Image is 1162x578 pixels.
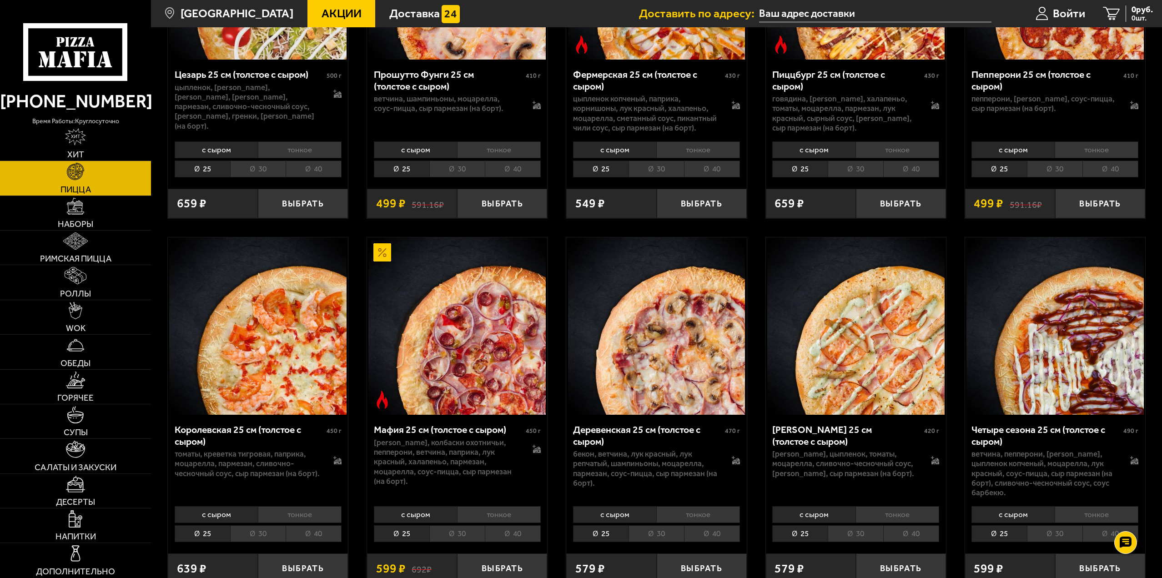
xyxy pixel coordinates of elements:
li: тонкое [258,141,342,158]
span: 470 г [725,427,740,435]
li: 40 [485,161,541,177]
span: Доставка [389,8,440,20]
p: томаты, креветка тигровая, паприка, моцарелла, пармезан, сливочно-чесночный соус, сыр пармезан (н... [175,449,321,478]
li: 25 [971,525,1027,542]
span: Супы [64,428,88,437]
li: 25 [175,161,230,177]
span: 0 руб. [1132,5,1153,14]
span: Салаты и закуски [35,463,116,472]
li: тонкое [1055,141,1138,158]
span: Войти [1053,8,1085,20]
span: 639 ₽ [177,563,206,575]
p: бекон, ветчина, лук красный, лук репчатый, шампиньоны, моцарелла, пармезан, соус-пицца, сыр парме... [573,449,719,488]
div: Прошутто Фунги 25 см (толстое с сыром) [374,69,523,92]
li: тонкое [1055,506,1138,523]
li: 30 [828,161,883,177]
li: с сыром [772,506,855,523]
li: тонкое [656,506,740,523]
img: Акционный [373,243,392,261]
span: Римская пицца [40,254,111,263]
a: Четыре сезона 25 см (толстое с сыром) [965,237,1145,415]
span: [GEOGRAPHIC_DATA] [181,8,293,20]
div: Деревенская 25 см (толстое с сыром) [573,424,723,447]
li: 30 [230,161,286,177]
a: Чикен Ранч 25 см (толстое с сыром) [766,237,946,415]
button: Выбрать [856,189,946,218]
li: 30 [429,161,485,177]
span: Роллы [60,289,91,298]
li: 40 [684,525,740,542]
s: 591.16 ₽ [1010,197,1042,210]
li: 40 [485,525,541,542]
li: с сыром [573,141,656,158]
span: 659 ₽ [177,197,206,210]
span: 499 ₽ [376,197,406,210]
img: Деревенская 25 см (толстое с сыром) [568,237,745,415]
button: Выбрать [1055,189,1145,218]
li: с сыром [374,141,457,158]
span: 599 ₽ [376,563,406,575]
li: 40 [883,525,939,542]
span: 410 г [1123,72,1138,80]
p: говядина, [PERSON_NAME], халапеньо, томаты, моцарелла, пармезан, лук красный, сырный соус, [PERSO... [772,94,919,133]
button: Выбрать [258,189,348,218]
img: 15daf4d41897b9f0e9f617042186c801.svg [442,5,460,23]
span: 499 ₽ [974,197,1003,210]
li: тонкое [457,141,541,158]
button: Выбрать [657,189,747,218]
li: 30 [1027,161,1082,177]
li: 30 [629,161,684,177]
li: 30 [1027,525,1082,542]
li: 40 [1082,161,1138,177]
li: с сыром [971,141,1055,158]
li: 30 [629,525,684,542]
div: Четыре сезона 25 см (толстое с сыром) [971,424,1121,447]
span: 549 ₽ [575,197,605,210]
span: 659 ₽ [775,197,804,210]
s: 692 ₽ [412,563,432,575]
div: Фермерская 25 см (толстое с сыром) [573,69,723,92]
span: WOK [66,324,86,332]
li: 30 [429,525,485,542]
li: 30 [230,525,286,542]
span: Доставить по адресу: [639,8,759,20]
li: тонкое [656,141,740,158]
span: 579 ₽ [775,563,804,575]
img: Острое блюдо [573,35,591,54]
li: тонкое [855,141,939,158]
input: Ваш адрес доставки [759,5,991,22]
p: пепперони, [PERSON_NAME], соус-пицца, сыр пармезан (на борт). [971,94,1118,114]
div: Мафия 25 см (толстое с сыром) [374,424,523,436]
span: 490 г [1123,427,1138,435]
span: 420 г [924,427,939,435]
span: Десерты [56,498,95,506]
li: 25 [175,525,230,542]
div: Цезарь 25 см (толстое с сыром) [175,69,324,80]
img: Четыре сезона 25 см (толстое с сыром) [966,237,1144,415]
a: АкционныйОстрое блюдоМафия 25 см (толстое с сыром) [367,237,547,415]
li: 40 [883,161,939,177]
span: Хит [67,150,84,159]
span: 410 г [526,72,541,80]
span: Пицца [60,185,91,194]
li: тонкое [258,506,342,523]
li: 25 [971,161,1027,177]
img: Мафия 25 см (толстое с сыром) [368,237,546,415]
div: Пепперони 25 см (толстое с сыром) [971,69,1121,92]
li: 25 [374,525,429,542]
span: Акции [322,8,362,20]
span: 599 ₽ [974,563,1003,575]
p: [PERSON_NAME], цыпленок, томаты, моцарелла, сливочно-чесночный соус, [PERSON_NAME], сыр пармезан ... [772,449,919,478]
li: с сыром [971,506,1055,523]
a: Деревенская 25 см (толстое с сыром) [566,237,746,415]
p: цыпленок копченый, паприка, корнишоны, лук красный, халапеньо, моцарелла, сметанный соус, пикантн... [573,94,719,133]
li: 40 [286,161,342,177]
button: Выбрать [457,189,547,218]
s: 591.16 ₽ [412,197,444,210]
li: тонкое [855,506,939,523]
li: с сыром [175,506,258,523]
img: Королевская 25 см (толстое с сыром) [169,237,347,415]
li: с сыром [573,506,656,523]
img: Острое блюдо [373,391,392,409]
li: с сыром [772,141,855,158]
